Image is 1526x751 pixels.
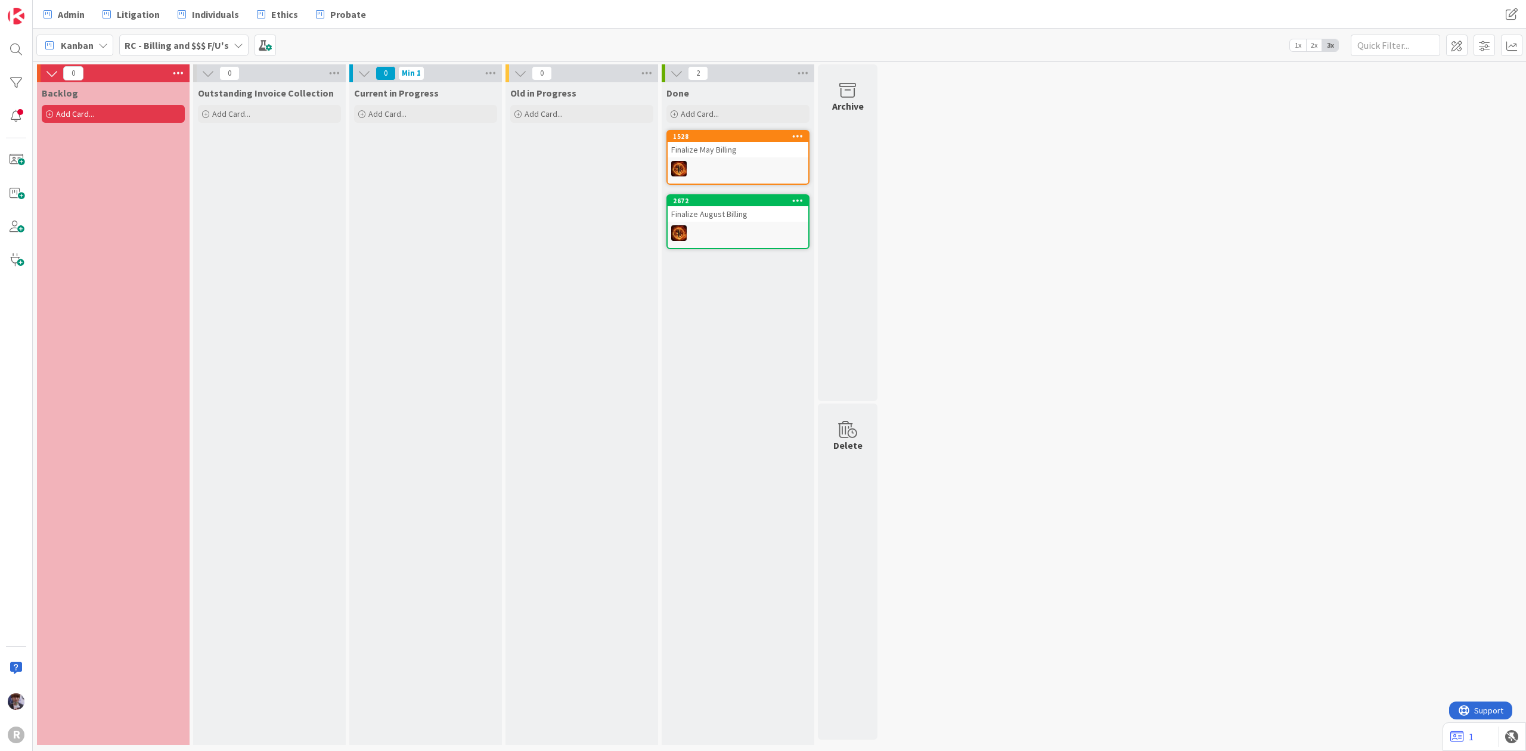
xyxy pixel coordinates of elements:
[61,38,94,52] span: Kanban
[1450,730,1474,744] a: 1
[354,87,439,99] span: Current in Progress
[330,7,366,21] span: Probate
[671,161,687,176] img: TR
[125,39,229,51] b: RC - Billing and $$$ F/U's
[219,66,240,80] span: 0
[8,8,24,24] img: Visit kanbanzone.com
[402,70,421,76] div: Min 1
[673,197,808,205] div: 2672
[250,4,305,25] a: Ethics
[668,142,808,157] div: Finalize May Billing
[63,66,83,80] span: 0
[666,87,689,99] span: Done
[668,206,808,222] div: Finalize August Billing
[671,225,687,241] img: TR
[668,225,808,241] div: TR
[1290,39,1306,51] span: 1x
[58,7,85,21] span: Admin
[688,66,708,80] span: 2
[525,108,563,119] span: Add Card...
[1351,35,1440,56] input: Quick Filter...
[170,4,246,25] a: Individuals
[198,87,334,99] span: Outstanding Invoice Collection
[95,4,167,25] a: Litigation
[309,4,373,25] a: Probate
[192,7,239,21] span: Individuals
[1322,39,1338,51] span: 3x
[668,161,808,176] div: TR
[56,108,94,119] span: Add Card...
[668,195,808,222] div: 2672Finalize August Billing
[673,132,808,141] div: 1528
[668,131,808,157] div: 1528Finalize May Billing
[376,66,396,80] span: 0
[271,7,298,21] span: Ethics
[212,108,250,119] span: Add Card...
[8,727,24,743] div: R
[42,87,78,99] span: Backlog
[833,438,863,452] div: Delete
[668,195,808,206] div: 2672
[25,2,54,16] span: Support
[368,108,407,119] span: Add Card...
[681,108,719,119] span: Add Card...
[510,87,576,99] span: Old in Progress
[8,693,24,710] img: ML
[117,7,160,21] span: Litigation
[532,66,552,80] span: 0
[668,131,808,142] div: 1528
[832,99,864,113] div: Archive
[36,4,92,25] a: Admin
[1306,39,1322,51] span: 2x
